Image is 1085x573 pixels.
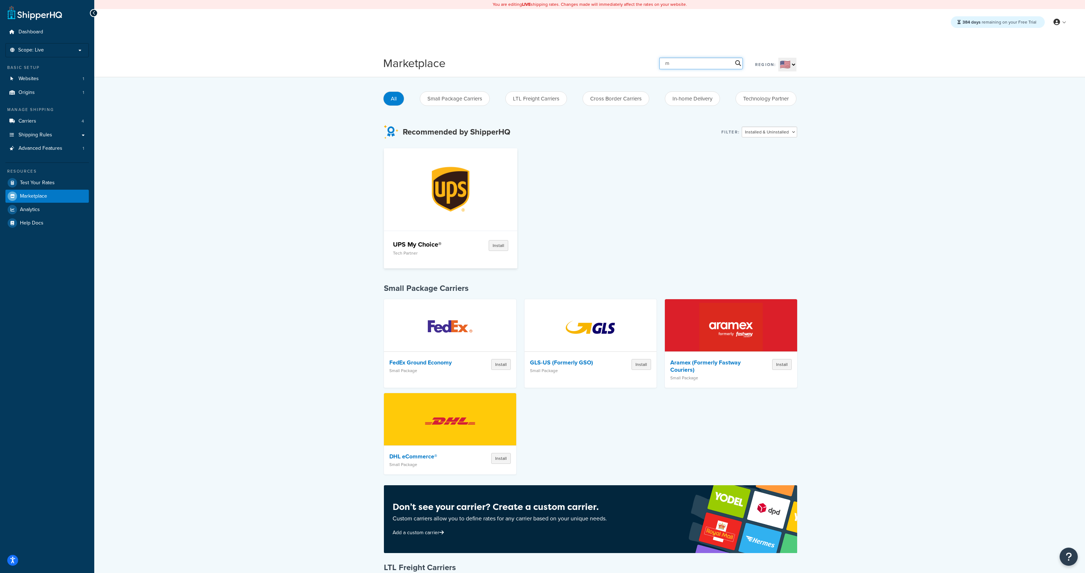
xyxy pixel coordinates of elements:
[399,148,502,230] img: UPS My Choice®
[5,128,89,142] a: Shipping Rules
[5,86,89,99] li: Origins
[755,59,776,70] label: Region:
[5,115,89,128] li: Carriers
[5,142,89,155] li: Advanced Features
[721,127,740,137] label: Filter:
[489,240,508,251] button: Install
[83,90,84,96] span: 1
[670,359,745,374] h4: Aramex (Formerly Fastway Couriers)
[1060,548,1078,566] button: Open Resource Center
[18,47,44,53] span: Scope: Live
[403,128,510,136] h3: Recommended by ShipperHQ
[20,220,44,226] span: Help Docs
[83,76,84,82] span: 1
[18,76,39,82] span: Websites
[384,299,516,388] a: FedEx Ground EconomyFedEx Ground EconomySmall PackageInstall
[18,29,43,35] span: Dashboard
[393,529,446,536] a: Add a custom carrier
[522,1,531,8] b: LIVE
[384,283,797,294] h4: Small Package Carriers
[559,302,622,353] img: GLS-US (Formerly GSO)
[384,562,797,573] h4: LTL Freight Carriers
[83,145,84,152] span: 1
[583,91,649,106] button: Cross Border Carriers
[393,240,462,249] h4: UPS My Choice®
[20,207,40,213] span: Analytics
[962,19,981,25] strong: 384 days
[5,107,89,113] div: Manage Shipping
[659,58,743,69] input: Search
[5,176,89,189] a: Test Your Rates
[20,180,55,186] span: Test Your Rates
[5,203,89,216] a: Analytics
[5,168,89,174] div: Resources
[82,118,84,124] span: 4
[5,25,89,39] a: Dashboard
[5,72,89,86] li: Websites
[772,359,792,370] button: Install
[384,393,516,474] a: DHL eCommerce®DHL eCommerce®Small PackageInstall
[383,55,446,71] h1: Marketplace
[20,193,47,199] span: Marketplace
[420,91,490,106] button: Small Package Carriers
[418,396,482,446] img: DHL eCommerce®
[389,453,464,460] h4: DHL eCommerce®
[530,368,605,373] p: Small Package
[491,359,511,370] button: Install
[5,115,89,128] a: Carriers4
[383,91,404,106] button: All
[393,251,462,256] p: Tech Partner
[393,514,607,524] p: Custom carriers allow you to define rates for any carrier based on your unique needs.
[670,375,745,380] p: Small Package
[962,19,1036,25] span: remaining on your Free Trial
[18,145,62,152] span: Advanced Features
[530,359,605,366] h4: GLS-US (Formerly GSO)
[5,65,89,71] div: Basic Setup
[491,453,511,464] button: Install
[384,148,517,268] a: UPS My Choice®UPS My Choice®Tech PartnerInstall
[525,299,657,388] a: GLS-US (Formerly GSO)GLS-US (Formerly GSO)Small PackageInstall
[5,217,89,230] a: Help Docs
[389,368,464,373] p: Small Package
[18,118,36,124] span: Carriers
[5,142,89,155] a: Advanced Features1
[665,299,797,388] a: Aramex (Formerly Fastway Couriers)Aramex (Formerly Fastway Couriers)Small PackageInstall
[18,90,35,96] span: Origins
[389,462,464,467] p: Small Package
[736,91,796,106] button: Technology Partner
[631,359,651,370] button: Install
[665,91,720,106] button: In-home Delivery
[393,500,607,514] h4: Don’t see your carrier? Create a custom carrier.
[418,302,482,353] img: FedEx Ground Economy
[5,190,89,203] a: Marketplace
[5,86,89,99] a: Origins1
[18,132,52,138] span: Shipping Rules
[699,302,763,353] img: Aramex (Formerly Fastway Couriers)
[505,91,567,106] button: LTL Freight Carriers
[389,359,464,366] h4: FedEx Ground Economy
[5,72,89,86] a: Websites1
